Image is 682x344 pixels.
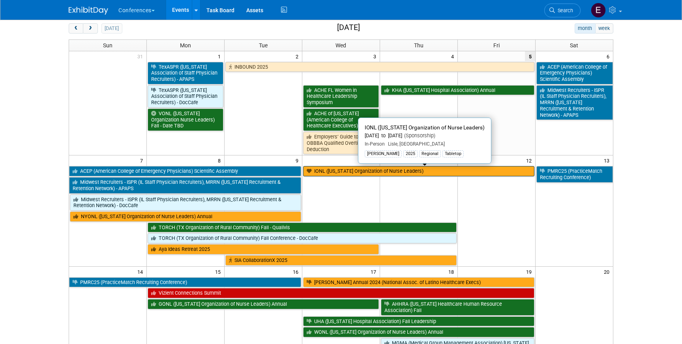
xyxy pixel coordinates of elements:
[303,316,534,327] a: UHA ([US_STATE] Hospital Association) Fall Leadership
[448,267,457,277] span: 18
[381,85,534,95] a: KHA ([US_STATE] Hospital Association) Annual
[101,23,122,34] button: [DATE]
[303,166,534,176] a: IONL ([US_STATE] Organization of Nurse Leaders)
[70,211,301,222] a: NYONL ([US_STATE] Organization of Nurse Leaders) Annual
[69,7,108,15] img: ExhibitDay
[214,267,224,277] span: 15
[217,51,224,61] span: 1
[525,267,535,277] span: 19
[103,42,112,49] span: Sun
[292,267,302,277] span: 16
[137,267,146,277] span: 14
[591,3,606,18] img: Erin Anderson
[259,42,268,49] span: Tue
[603,267,613,277] span: 20
[536,85,613,120] a: Midwest Recruiters - ISPR (IL Staff Physician Recruiters), MRRN ([US_STATE] Recruitment & Retenti...
[83,23,97,34] button: next
[148,244,379,254] a: Aya Ideas Retreat 2025
[148,233,456,243] a: TORCH (TX Organization of Rural Community) Fall Conference - DocCafe
[139,155,146,165] span: 7
[595,23,613,34] button: week
[381,299,534,315] a: AHHRA ([US_STATE] Healthcare Human Resource Association) Fall
[570,42,578,49] span: Sat
[180,42,191,49] span: Mon
[137,51,146,61] span: 31
[365,124,485,131] span: IONL ([US_STATE] Organization of Nurse Leaders)
[335,42,346,49] span: Wed
[403,150,418,157] div: 2025
[450,51,457,61] span: 4
[365,133,485,139] div: [DATE] to [DATE]
[69,277,301,288] a: PMRC25 (PracticeMatch Recruiting Conference)
[536,62,613,84] a: ACEP (American College of Emergency Physicians) Scientific Assembly
[337,23,360,32] h2: [DATE]
[365,141,385,147] span: In-Person
[148,62,223,84] a: TexASPR ([US_STATE] Association of Staff Physician Recruiters) - APAPS
[303,108,379,131] a: ACHE of [US_STATE] (American College of Healthcare Executives) Fall
[217,155,224,165] span: 8
[295,155,302,165] span: 9
[525,155,535,165] span: 12
[225,62,534,72] a: INBOUND 2025
[295,51,302,61] span: 2
[303,277,534,288] a: [PERSON_NAME] Annual 2024 (National Assoc. of Latino Healthcare Execs)
[148,288,534,298] a: Vizient Connections Summit
[303,132,379,154] a: Employers’ Guide to the OBBBA Qualified Overtime Tax Deduction
[365,150,402,157] div: [PERSON_NAME]
[555,7,573,13] span: Search
[414,42,423,49] span: Thu
[148,222,456,233] a: TORCH (TX Organization of Rural Community) Fall - Qualivis
[402,133,435,138] span: (Sponsorship)
[525,51,535,61] span: 5
[69,23,83,34] button: prev
[70,194,301,211] a: Midwest Recruiters - ISPR (IL Staff Physician Recruiters), MRRN ([US_STATE] Recruitment & Retenti...
[603,155,613,165] span: 13
[606,51,613,61] span: 6
[536,166,613,182] a: PMRC25 (PracticeMatch Recruiting Conference)
[69,166,301,176] a: ACEP (American College of Emergency Physicians) Scientific Assembly
[303,85,379,108] a: ACHE FL Women in Healthcare Leadership Symposium
[303,327,534,337] a: WONL ([US_STATE] Organization of Nurse Leaders) Annual
[148,85,223,108] a: TexASPR ([US_STATE] Association of Staff Physician Recruiters) - DocCafe
[419,150,441,157] div: Regional
[575,23,596,34] button: month
[370,267,380,277] span: 17
[69,177,301,193] a: Midwest Recruiters - ISPR (IL Staff Physician Recruiters), MRRN ([US_STATE] Recruitment & Retenti...
[442,150,464,157] div: Tabletop
[148,299,379,309] a: GONL ([US_STATE] Organization of Nurse Leaders) Annual
[544,4,581,17] a: Search
[385,141,445,147] span: Lisle, [GEOGRAPHIC_DATA]
[373,51,380,61] span: 3
[225,255,457,265] a: SIA CollaborationX 2025
[493,42,500,49] span: Fri
[148,108,223,131] a: VONL ([US_STATE] Organization Nurse Leaders) Fall - Date TBD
